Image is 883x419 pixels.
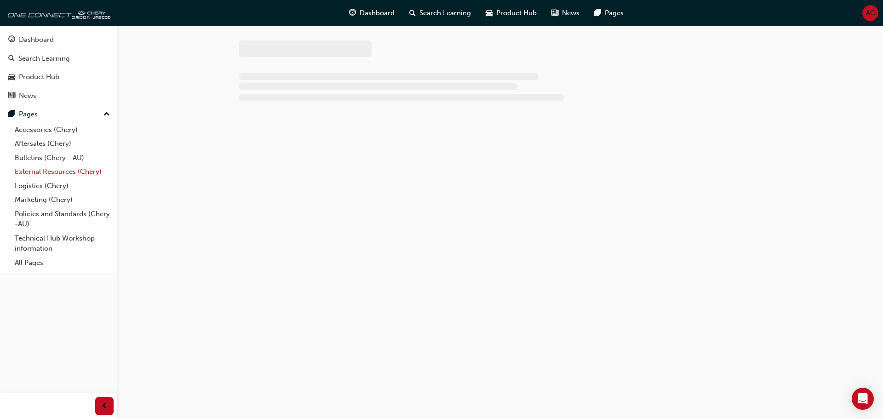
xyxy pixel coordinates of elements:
[18,53,70,64] div: Search Learning
[8,73,15,81] span: car-icon
[862,5,878,21] button: AC
[551,7,558,19] span: news-icon
[4,87,114,104] a: News
[11,207,114,231] a: Policies and Standards (Chery -AU)
[11,123,114,137] a: Accessories (Chery)
[4,29,114,106] button: DashboardSearch LearningProduct HubNews
[402,4,478,23] a: search-iconSearch Learning
[4,31,114,48] a: Dashboard
[11,179,114,193] a: Logistics (Chery)
[11,256,114,270] a: All Pages
[342,4,402,23] a: guage-iconDashboard
[419,8,471,18] span: Search Learning
[101,401,108,412] span: prev-icon
[4,50,114,67] a: Search Learning
[11,193,114,207] a: Marketing (Chery)
[544,4,587,23] a: news-iconNews
[11,231,114,256] a: Technical Hub Workshop information
[349,7,356,19] span: guage-icon
[478,4,544,23] a: car-iconProduct Hub
[587,4,631,23] a: pages-iconPages
[11,137,114,151] a: Aftersales (Chery)
[409,7,416,19] span: search-icon
[103,109,110,121] span: up-icon
[19,91,36,101] div: News
[8,110,15,119] span: pages-icon
[562,8,579,18] span: News
[5,4,110,22] img: oneconnect
[4,106,114,123] button: Pages
[19,109,38,120] div: Pages
[11,151,114,165] a: Bulletins (Chery - AU)
[866,8,875,18] span: AC
[360,8,395,18] span: Dashboard
[8,92,15,100] span: news-icon
[486,7,493,19] span: car-icon
[852,388,874,410] div: Open Intercom Messenger
[605,8,624,18] span: Pages
[8,55,15,63] span: search-icon
[11,165,114,179] a: External Resources (Chery)
[19,34,54,45] div: Dashboard
[496,8,537,18] span: Product Hub
[19,72,59,82] div: Product Hub
[8,36,15,44] span: guage-icon
[4,69,114,86] a: Product Hub
[594,7,601,19] span: pages-icon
